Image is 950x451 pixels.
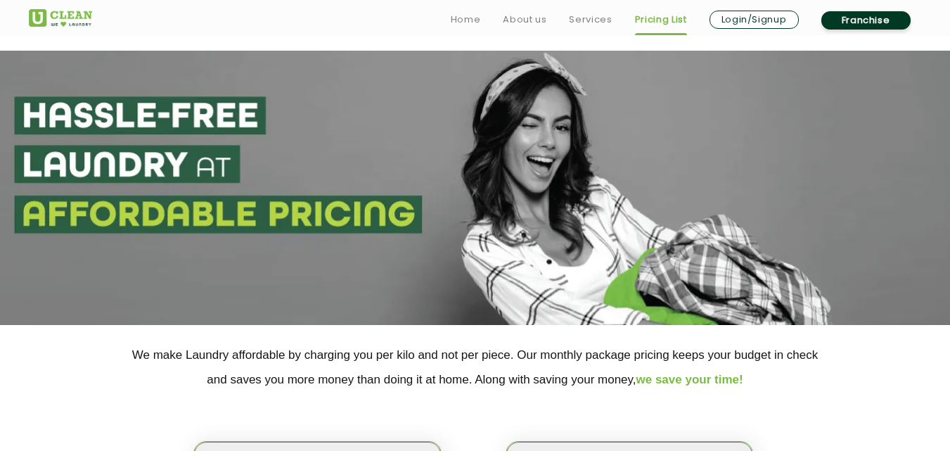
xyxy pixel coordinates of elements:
[635,11,687,28] a: Pricing List
[569,11,612,28] a: Services
[636,373,743,386] span: we save your time!
[821,11,911,30] a: Franchise
[29,9,92,27] img: UClean Laundry and Dry Cleaning
[503,11,546,28] a: About us
[451,11,481,28] a: Home
[710,11,799,29] a: Login/Signup
[29,343,922,392] p: We make Laundry affordable by charging you per kilo and not per piece. Our monthly package pricin...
